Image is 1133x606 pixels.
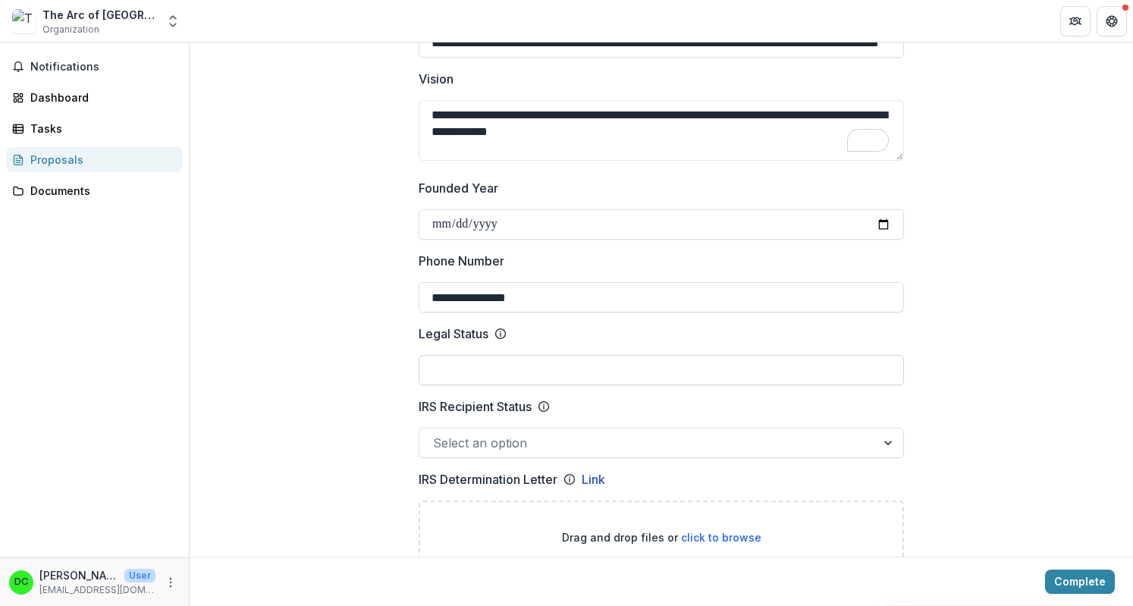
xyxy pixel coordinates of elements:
div: Tasks [30,121,171,137]
p: Drag and drop files or [562,529,761,545]
p: Legal Status [419,325,488,343]
p: [EMAIL_ADDRESS][DOMAIN_NAME] [39,583,155,597]
span: click to browse [681,531,761,544]
div: Dory Cayten [14,577,28,587]
a: Dashboard [6,85,183,110]
p: Founded Year [419,179,498,197]
a: Tasks [6,116,183,141]
span: Organization [42,23,99,36]
p: [PERSON_NAME] [39,567,118,583]
span: Notifications [30,61,177,74]
a: Documents [6,178,183,203]
button: More [162,573,180,592]
p: IRS Determination Letter [419,470,557,488]
button: Open entity switcher [162,6,184,36]
button: Get Help [1097,6,1127,36]
p: IRS Recipient Status [419,397,532,416]
div: Proposals [30,152,171,168]
p: Phone Number [419,252,504,270]
div: Documents [30,183,171,199]
div: The Arc of [GEOGRAPHIC_DATA] [42,7,156,23]
img: The Arc of Harris County [12,9,36,33]
button: Complete [1045,570,1115,594]
button: Partners [1060,6,1091,36]
div: Dashboard [30,89,171,105]
a: Proposals [6,147,183,172]
textarea: To enrich screen reader interactions, please activate Accessibility in Grammarly extension settings [419,100,904,161]
p: User [124,569,155,582]
button: Notifications [6,55,183,79]
a: Link [582,470,605,488]
p: Vision [419,70,454,88]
